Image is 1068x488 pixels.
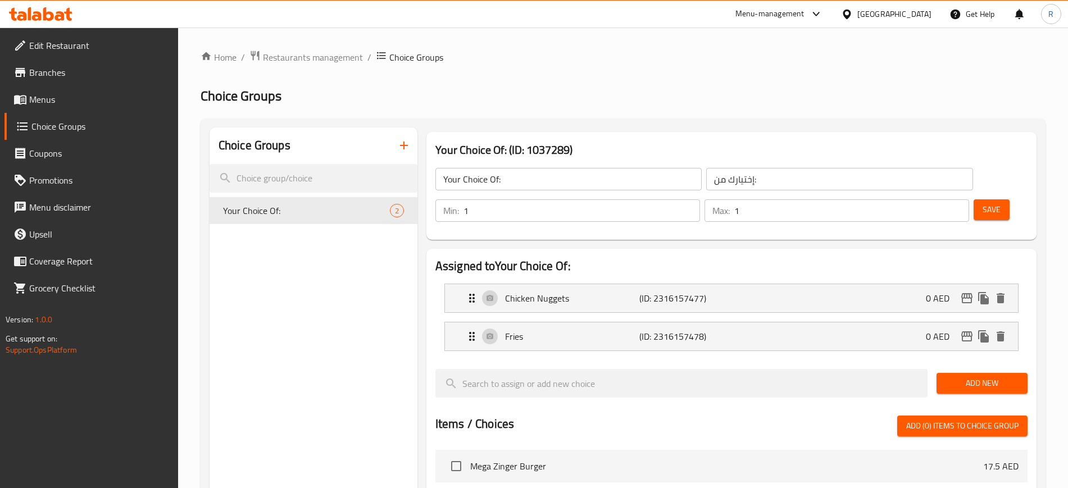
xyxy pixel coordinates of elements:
[210,164,417,193] input: search
[958,328,975,345] button: edit
[201,50,1046,65] nav: breadcrumb
[445,284,1018,312] div: Expand
[443,204,459,217] p: Min:
[470,459,983,473] span: Mega Zinger Burger
[926,330,958,343] p: 0 AED
[29,254,169,268] span: Coverage Report
[435,258,1028,275] h2: Assigned to Your Choice Of:
[4,113,178,140] a: Choice Groups
[6,331,57,346] span: Get support on:
[389,51,443,64] span: Choice Groups
[29,200,169,214] span: Menu disclaimer
[210,197,417,224] div: Your Choice Of:2
[906,419,1019,433] span: Add (0) items to choice group
[390,206,403,216] span: 2
[390,204,404,217] div: Choices
[975,328,992,345] button: duplicate
[249,50,363,65] a: Restaurants management
[937,373,1028,394] button: Add New
[29,66,169,79] span: Branches
[735,7,805,21] div: Menu-management
[35,312,52,327] span: 1.0.0
[4,59,178,86] a: Branches
[958,290,975,307] button: edit
[4,167,178,194] a: Promotions
[4,140,178,167] a: Coupons
[435,279,1028,317] li: Expand
[4,194,178,221] a: Menu disclaimer
[435,317,1028,355] li: Expand
[975,290,992,307] button: duplicate
[857,8,931,20] div: [GEOGRAPHIC_DATA]
[201,51,237,64] a: Home
[4,86,178,113] a: Menus
[29,93,169,106] span: Menus
[505,291,639,305] p: Chicken Nuggets
[367,51,371,64] li: /
[223,204,390,217] span: Your Choice Of:
[897,416,1028,436] button: Add (0) items to choice group
[31,120,169,133] span: Choice Groups
[4,32,178,59] a: Edit Restaurant
[639,291,729,305] p: (ID: 2316157477)
[926,291,958,305] p: 0 AED
[445,322,1018,350] div: Expand
[4,221,178,248] a: Upsell
[983,203,1001,217] span: Save
[983,459,1019,473] p: 17.5 AED
[1048,8,1053,20] span: R
[435,369,928,398] input: search
[505,330,639,343] p: Fries
[435,141,1028,159] h3: Your Choice Of: (ID: 1037289)
[263,51,363,64] span: Restaurants management
[992,328,1009,345] button: delete
[241,51,245,64] li: /
[6,343,77,357] a: Support.OpsPlatform
[974,199,1010,220] button: Save
[29,174,169,187] span: Promotions
[29,39,169,52] span: Edit Restaurant
[29,281,169,295] span: Grocery Checklist
[712,204,730,217] p: Max:
[435,416,514,432] h2: Items / Choices
[6,312,33,327] span: Version:
[29,147,169,160] span: Coupons
[639,330,729,343] p: (ID: 2316157478)
[4,248,178,275] a: Coverage Report
[219,137,290,154] h2: Choice Groups
[29,227,169,241] span: Upsell
[992,290,1009,307] button: delete
[946,376,1019,390] span: Add New
[201,83,281,108] span: Choice Groups
[4,275,178,302] a: Grocery Checklist
[444,454,468,478] span: Select choice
